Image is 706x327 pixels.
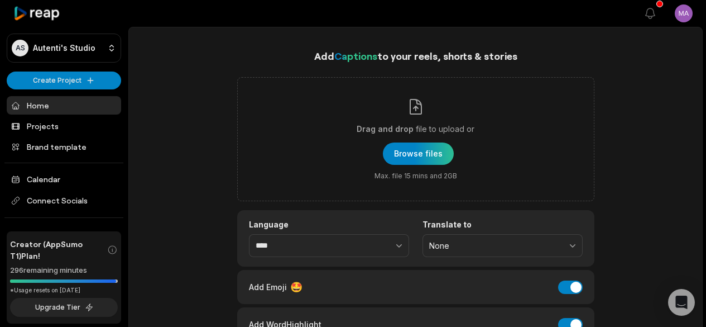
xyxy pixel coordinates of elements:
[7,191,121,211] span: Connect Socials
[10,286,118,295] div: *Usage resets on [DATE]
[249,281,287,293] span: Add Emoji
[7,72,121,89] button: Create Project
[10,265,118,276] div: 296 remaining minutes
[7,138,121,156] a: Brand template
[33,43,95,53] p: Autenti's Studio
[334,50,377,62] span: Captions
[668,289,695,316] div: Open Intercom Messenger
[383,143,454,165] button: Drag and dropfile to upload orMax. file 15 mins and 2GB
[7,170,121,188] a: Calendar
[429,241,560,251] span: None
[7,96,121,115] a: Home
[249,220,409,230] label: Language
[422,234,583,258] button: None
[290,279,302,295] span: 🤩
[237,48,594,64] h1: Add to your reels, shorts & stories
[10,298,118,317] button: Upgrade Tier
[10,238,107,262] span: Creator (AppSumo T1) Plan!
[12,40,28,56] div: AS
[416,122,474,136] span: file to upload or
[422,220,583,230] label: Translate to
[7,117,121,135] a: Projects
[374,172,457,181] span: Max. file 15 mins and 2GB
[357,122,414,136] span: Drag and drop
